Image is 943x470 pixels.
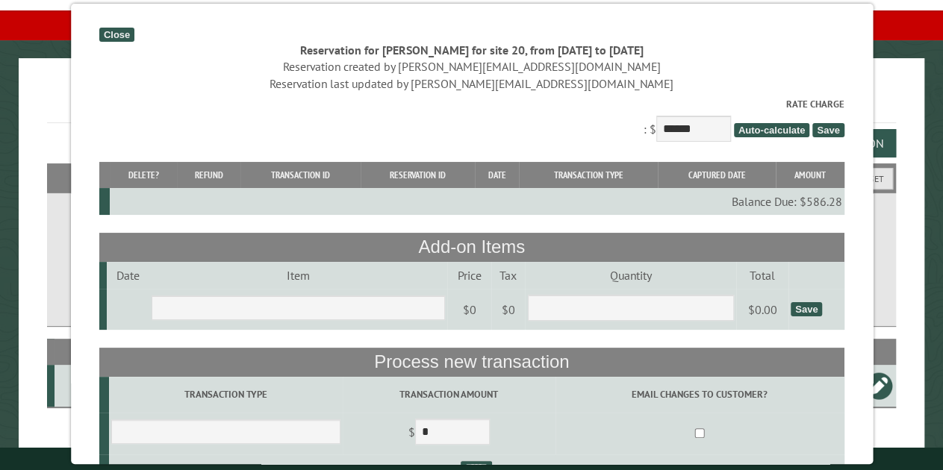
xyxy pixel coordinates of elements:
th: Refund [177,162,240,188]
h1: Reservations [47,82,896,123]
th: Amount [775,162,844,188]
td: Tax [491,262,525,289]
div: : $ [99,97,844,145]
td: Price [447,262,491,289]
th: Delete? [110,162,177,188]
td: Date [106,262,149,289]
label: Transaction Type [111,387,340,401]
div: Reservation for [PERSON_NAME] for site 20, from [DATE] to [DATE] [99,42,844,58]
th: Add-on Items [99,233,844,261]
td: $0.00 [736,289,788,330]
th: Date [475,162,519,188]
td: $0 [491,289,525,330]
div: Reservation created by [PERSON_NAME][EMAIL_ADDRESS][DOMAIN_NAME] [99,58,844,75]
th: Process new transaction [99,348,844,376]
th: Captured Date [658,162,775,188]
th: Reservation ID [360,162,474,188]
label: Transaction Amount [345,387,553,401]
td: Total [736,262,788,289]
td: Item [149,262,447,289]
th: Site [55,339,104,365]
td: $ [343,413,555,454]
span: Auto-calculate [733,123,809,137]
div: Reservation last updated by [PERSON_NAME][EMAIL_ADDRESS][DOMAIN_NAME] [99,75,844,92]
th: Transaction Type [518,162,658,188]
div: 20 [60,378,102,393]
span: Save [812,123,844,137]
div: Save [791,302,822,316]
h2: Filters [47,163,896,192]
label: Rate Charge [99,97,844,111]
div: Close [99,28,134,42]
th: Transaction ID [240,162,361,188]
label: Email changes to customer? [557,387,841,401]
td: Balance Due: $586.28 [110,188,844,215]
td: Quantity [525,262,736,289]
td: $0 [447,289,491,330]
